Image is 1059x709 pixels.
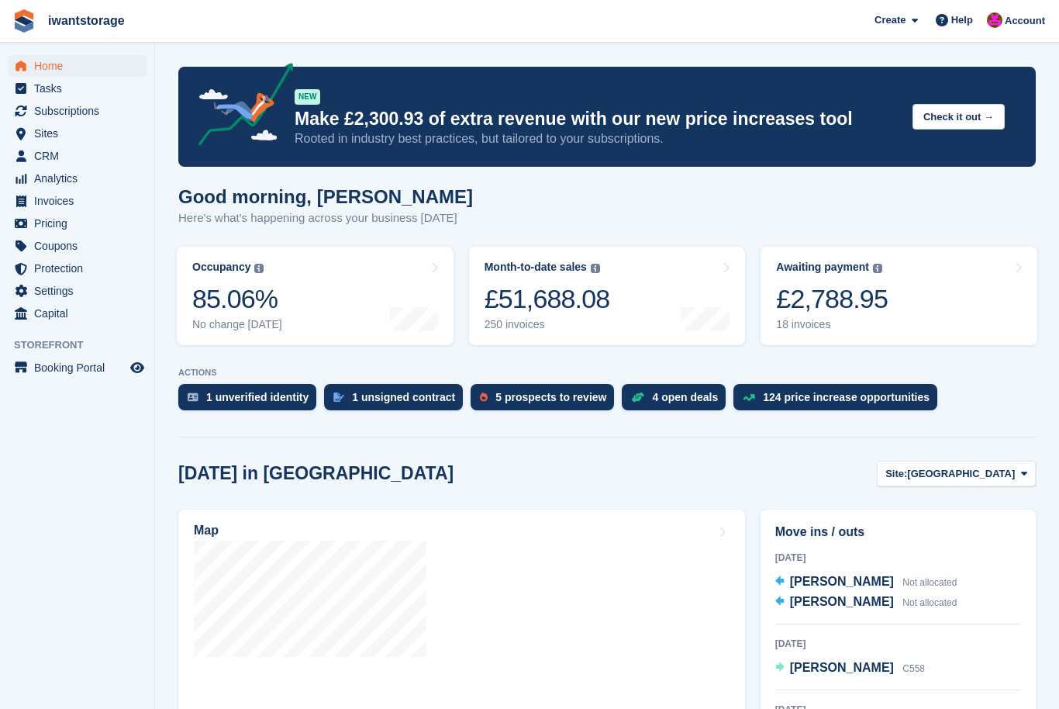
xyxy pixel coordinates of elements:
[34,78,127,99] span: Tasks
[775,572,957,593] a: [PERSON_NAME] Not allocated
[775,637,1021,651] div: [DATE]
[295,108,900,130] p: Make £2,300.93 of extra revenue with our new price increases tool
[295,130,900,147] p: Rooted in industry best practices, but tailored to your subscriptions.
[8,357,147,379] a: menu
[763,391,930,403] div: 124 price increase opportunities
[987,12,1002,28] img: Jonathan
[8,78,147,99] a: menu
[295,89,320,105] div: NEW
[352,391,455,403] div: 1 unsigned contract
[34,357,127,379] span: Booking Portal
[775,659,925,679] a: [PERSON_NAME] C558
[8,258,147,279] a: menu
[775,551,1021,565] div: [DATE]
[177,247,454,345] a: Occupancy 85.06% No change [DATE]
[34,258,127,279] span: Protection
[192,283,282,315] div: 85.06%
[188,393,198,402] img: verify_identity-adf6edd0f0f0b5bbfe63781bf79b02c33cf7c696d77639b501bdc392416b5a36.svg
[178,384,324,418] a: 1 unverified identity
[776,283,888,315] div: £2,788.95
[8,123,147,144] a: menu
[495,391,606,403] div: 5 prospects to review
[178,368,1036,378] p: ACTIONS
[733,384,945,418] a: 124 price increase opportunities
[652,391,718,403] div: 4 open deals
[873,264,882,273] img: icon-info-grey-7440780725fd019a000dd9b08b2336e03edf1995a4989e88bcd33f0948082b44.svg
[874,12,905,28] span: Create
[42,8,131,33] a: iwantstorage
[775,523,1021,541] h2: Move ins / outs
[34,213,127,234] span: Pricing
[469,247,746,345] a: Month-to-date sales £51,688.08 250 invoices
[485,318,610,331] div: 250 invoices
[775,593,957,613] a: [PERSON_NAME] Not allocated
[1005,13,1045,29] span: Account
[178,209,473,227] p: Here's what's happening across your business [DATE]
[877,461,1036,486] button: Site: [GEOGRAPHIC_DATA]
[8,303,147,324] a: menu
[8,100,147,122] a: menu
[206,391,309,403] div: 1 unverified identity
[902,577,957,588] span: Not allocated
[185,63,294,151] img: price-adjustments-announcement-icon-8257ccfd72463d97f412b2fc003d46551f7dbcb40ab6d574587a9cd5c0d94...
[8,168,147,189] a: menu
[885,466,907,482] span: Site:
[178,463,454,484] h2: [DATE] in [GEOGRAPHIC_DATA]
[631,392,644,403] img: deal-1b604bf984904fb50ccaf53a9ad4b4a5d6e5aea283cecdc64d6e3604feb123c2.svg
[907,466,1015,482] span: [GEOGRAPHIC_DATA]
[34,303,127,324] span: Capital
[790,595,894,608] span: [PERSON_NAME]
[8,213,147,234] a: menu
[34,100,127,122] span: Subscriptions
[622,384,733,418] a: 4 open deals
[471,384,622,418] a: 5 prospects to review
[254,264,264,273] img: icon-info-grey-7440780725fd019a000dd9b08b2336e03edf1995a4989e88bcd33f0948082b44.svg
[194,524,219,538] h2: Map
[951,12,973,28] span: Help
[776,261,869,274] div: Awaiting payment
[192,261,250,274] div: Occupancy
[8,145,147,167] a: menu
[790,575,894,588] span: [PERSON_NAME]
[34,190,127,212] span: Invoices
[34,123,127,144] span: Sites
[480,393,488,402] img: prospect-51fa495bee0391a8d652442698ab0144808aea92771e9ea1ae160a38d050c398.svg
[485,283,610,315] div: £51,688.08
[912,104,1005,130] button: Check it out →
[8,235,147,257] a: menu
[743,394,755,401] img: price_increase_opportunities-93ffe204e8149a01c8c9dc8f82e8f89637d9d84a8eef4429ea346261dce0b2c0.svg
[178,186,473,207] h1: Good morning, [PERSON_NAME]
[34,280,127,302] span: Settings
[34,145,127,167] span: CRM
[776,318,888,331] div: 18 invoices
[333,393,344,402] img: contract_signature_icon-13c848040528278c33f63329250d36e43548de30e8caae1d1a13099fd9432cc5.svg
[14,337,154,353] span: Storefront
[8,190,147,212] a: menu
[324,384,471,418] a: 1 unsigned contract
[591,264,600,273] img: icon-info-grey-7440780725fd019a000dd9b08b2336e03edf1995a4989e88bcd33f0948082b44.svg
[902,663,925,674] span: C558
[192,318,282,331] div: No change [DATE]
[790,661,894,674] span: [PERSON_NAME]
[761,247,1037,345] a: Awaiting payment £2,788.95 18 invoices
[8,55,147,77] a: menu
[8,280,147,302] a: menu
[12,9,36,33] img: stora-icon-8386f47178a22dfd0bd8f6a31ec36ba5ce8667c1dd55bd0f319d3a0aa187defe.svg
[34,55,127,77] span: Home
[34,168,127,189] span: Analytics
[485,261,587,274] div: Month-to-date sales
[128,358,147,377] a: Preview store
[34,235,127,257] span: Coupons
[902,597,957,608] span: Not allocated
